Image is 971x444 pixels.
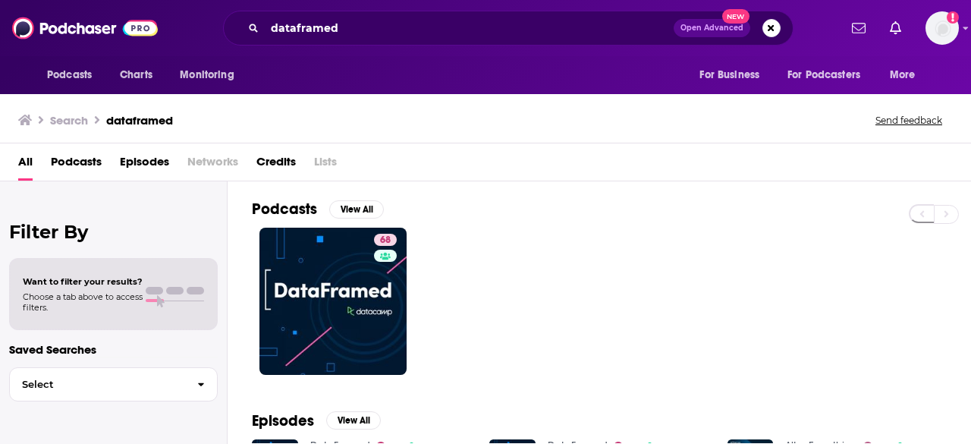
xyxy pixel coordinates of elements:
a: Show notifications dropdown [846,15,872,41]
button: Open AdvancedNew [674,19,750,37]
span: Lists [314,150,337,181]
span: Want to filter your results? [23,276,143,287]
a: 68 [259,228,407,375]
h2: Filter By [9,221,218,243]
span: Charts [120,65,152,86]
p: Saved Searches [9,342,218,357]
span: For Business [699,65,759,86]
button: View All [329,200,384,219]
a: Credits [256,150,296,181]
span: Podcasts [47,65,92,86]
h3: dataframed [106,113,173,128]
a: PodcastsView All [252,200,384,219]
a: 68 [374,234,397,246]
button: Select [9,367,218,401]
button: open menu [36,61,112,90]
a: Show notifications dropdown [884,15,907,41]
span: Select [10,379,185,389]
span: Choose a tab above to access filters. [23,291,143,313]
button: View All [326,411,381,430]
span: Open Advanced [680,24,743,32]
span: Logged in as megcassidy [925,11,959,45]
svg: Add a profile image [947,11,959,24]
button: open menu [879,61,935,90]
a: Episodes [120,150,169,181]
img: User Profile [925,11,959,45]
div: Search podcasts, credits, & more... [223,11,793,46]
span: Monitoring [180,65,234,86]
button: Send feedback [871,114,947,127]
span: More [890,65,916,86]
span: Networks [187,150,238,181]
a: Podcasts [51,150,102,181]
span: For Podcasters [787,65,860,86]
img: Podchaser - Follow, Share and Rate Podcasts [12,14,158,43]
h2: Podcasts [252,200,317,219]
h2: Episodes [252,411,314,430]
input: Search podcasts, credits, & more... [265,16,674,40]
a: All [18,150,33,181]
a: Charts [110,61,162,90]
span: 68 [380,233,391,248]
button: open menu [689,61,778,90]
h3: Search [50,113,88,128]
span: New [722,9,749,24]
a: EpisodesView All [252,411,381,430]
button: open menu [169,61,253,90]
button: open menu [778,61,882,90]
button: Show profile menu [925,11,959,45]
